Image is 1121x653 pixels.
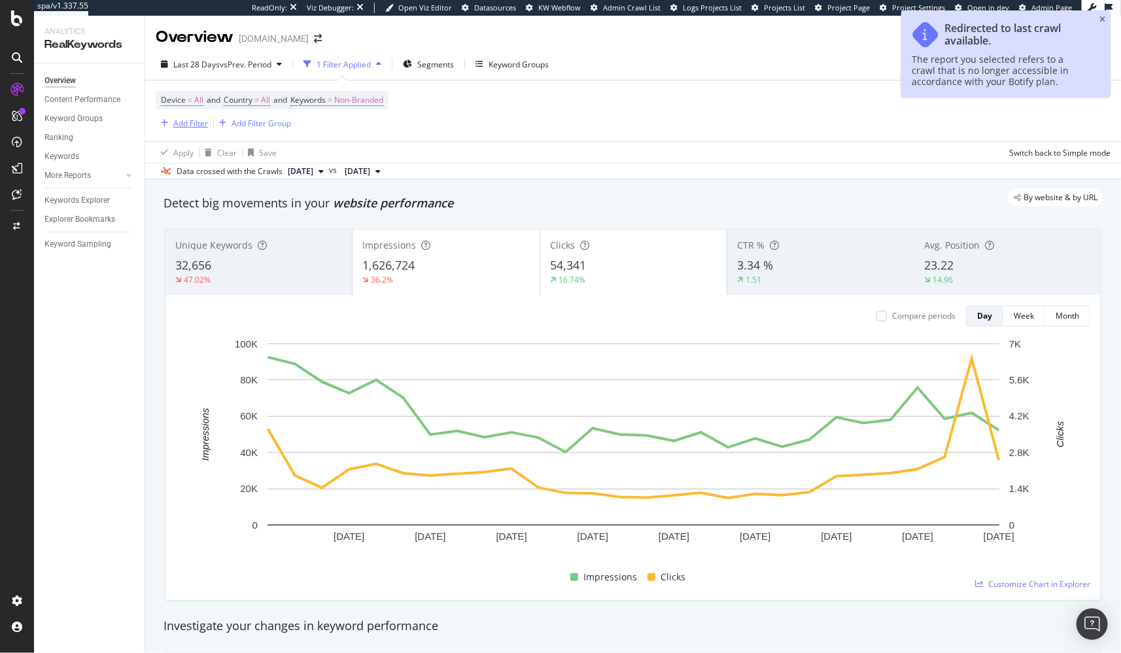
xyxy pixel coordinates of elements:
div: Explorer Bookmarks [44,213,115,226]
div: Month [1056,310,1079,321]
a: Ranking [44,131,135,145]
button: [DATE] [339,164,386,179]
text: [DATE] [334,531,364,542]
text: 2.8K [1009,447,1029,458]
button: [DATE] [283,164,329,179]
a: More Reports [44,169,122,183]
div: RealKeywords [44,37,134,52]
a: Keywords [44,150,135,164]
div: Keyword Groups [44,112,103,126]
div: Content Performance [44,93,120,107]
span: Datasources [474,3,516,12]
div: Viz Debugger: [307,3,354,13]
div: arrow-right-arrow-left [314,34,322,43]
div: Add Filter Group [232,118,291,129]
div: 1 Filter Applied [317,59,371,70]
div: Save [259,147,277,158]
div: Switch back to Simple mode [1009,147,1111,158]
text: [DATE] [578,531,608,542]
span: and [273,94,287,105]
a: KW Webflow [526,3,581,13]
text: 0 [252,520,258,531]
text: Impressions [199,408,211,461]
span: Customize Chart in Explorer [988,578,1090,590]
span: KW Webflow [538,3,581,12]
div: More Reports [44,169,91,183]
button: Apply [156,142,194,163]
span: Clicks [661,569,685,585]
span: vs [329,164,339,176]
text: [DATE] [659,531,689,542]
a: Keyword Groups [44,112,135,126]
span: Device [161,94,186,105]
div: 1.51 [746,274,761,285]
div: Compare periods [892,310,956,321]
text: [DATE] [984,531,1014,542]
button: Save [243,142,277,163]
span: Admin Page [1031,3,1072,12]
text: 100K [235,338,258,349]
span: Segments [417,59,454,70]
span: Logs Projects List [683,3,742,12]
div: Week [1014,310,1034,321]
text: [DATE] [821,531,852,542]
a: Content Performance [44,93,135,107]
a: Overview [44,74,135,88]
div: Overview [44,74,76,88]
span: Impressions [583,569,637,585]
button: Segments [398,54,459,75]
a: Logs Projects List [670,3,742,13]
span: 3.34 % [737,257,773,273]
div: Add Filter [173,118,208,129]
text: 5.6K [1009,374,1029,385]
span: 2025 Sep. 3rd [345,166,370,177]
div: Ranking [44,131,73,145]
span: Impressions [362,239,416,251]
span: 1,626,724 [362,257,415,273]
text: [DATE] [903,531,933,542]
a: Keyword Sampling [44,238,135,251]
a: Open Viz Editor [385,3,452,13]
div: Keyword Groups [489,59,549,70]
button: Day [966,306,1003,326]
span: Projects List [764,3,805,12]
span: Keywords [290,94,326,105]
button: Week [1003,306,1045,326]
span: 54,341 [550,257,586,273]
div: The report you selected refers to a crawl that is no longer accessible in accordance with your Bo... [912,54,1087,87]
div: [DOMAIN_NAME] [239,32,309,45]
text: 1.4K [1009,483,1029,494]
a: Projects List [751,3,805,13]
a: Admin Page [1019,3,1072,13]
button: Clear [199,142,237,163]
text: 80K [240,374,258,385]
div: Open Intercom Messenger [1077,609,1108,640]
button: 1 Filter Applied [298,54,387,75]
span: Unique Keywords [175,239,252,251]
div: close toast [1099,16,1105,24]
div: Keyword Sampling [44,238,111,251]
div: 14.96 [933,274,954,285]
div: Day [977,310,992,321]
a: Datasources [462,3,516,13]
span: = [188,94,192,105]
div: Data crossed with the Crawls [177,166,283,177]
a: Explorer Bookmarks [44,213,135,226]
div: ReadOnly: [252,3,287,13]
text: [DATE] [415,531,445,542]
span: Admin Crawl List [603,3,661,12]
a: Admin Crawl List [591,3,661,13]
text: [DATE] [496,531,527,542]
div: Analytics [44,26,134,37]
span: = [254,94,259,105]
a: Open in dev [955,3,1009,13]
svg: A chart. [176,337,1091,565]
div: 47.02% [184,274,211,285]
span: 32,656 [175,257,211,273]
a: Project Page [815,3,870,13]
span: All [194,91,203,109]
span: By website & by URL [1024,194,1097,202]
div: 36.2% [371,274,393,285]
text: 4.2K [1009,411,1029,422]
